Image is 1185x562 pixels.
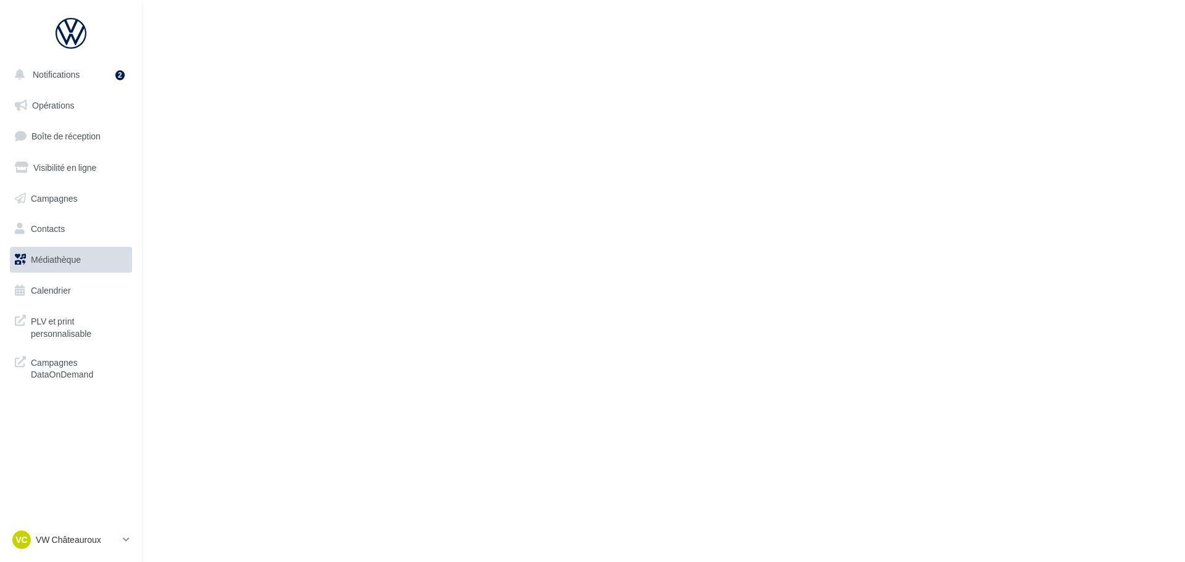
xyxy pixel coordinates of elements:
[7,216,135,242] a: Contacts
[36,534,118,546] p: VW Châteauroux
[31,131,101,141] span: Boîte de réception
[115,70,125,80] div: 2
[31,285,71,295] span: Calendrier
[31,192,78,203] span: Campagnes
[31,313,127,339] span: PLV et print personnalisable
[33,69,80,80] span: Notifications
[7,186,135,212] a: Campagnes
[7,123,135,149] a: Boîte de réception
[31,223,65,234] span: Contacts
[7,278,135,304] a: Calendrier
[7,349,135,386] a: Campagnes DataOnDemand
[7,247,135,273] a: Médiathèque
[7,93,135,118] a: Opérations
[33,162,96,173] span: Visibilité en ligne
[7,155,135,181] a: Visibilité en ligne
[15,534,27,546] span: VC
[7,62,130,88] button: Notifications 2
[31,254,81,265] span: Médiathèque
[31,354,127,381] span: Campagnes DataOnDemand
[7,308,135,344] a: PLV et print personnalisable
[32,100,74,110] span: Opérations
[10,528,132,552] a: VC VW Châteauroux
